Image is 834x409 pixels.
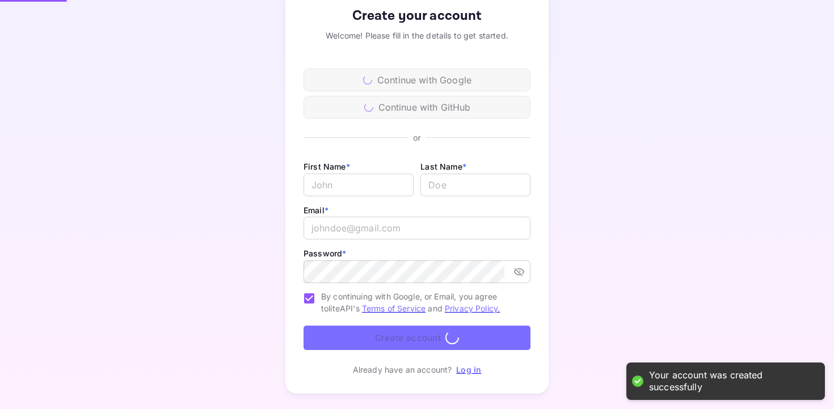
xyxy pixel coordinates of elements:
label: Password [304,248,346,258]
input: John [304,174,414,196]
a: Log in [456,365,481,374]
div: Create your account [304,6,530,26]
label: Last Name [420,162,466,171]
a: Terms of Service [362,303,426,313]
input: johndoe@gmail.com [304,217,530,239]
label: Email [304,205,328,215]
a: Privacy Policy. [445,303,500,313]
button: toggle password visibility [509,262,529,282]
span: By continuing with Google, or Email, you agree to liteAPI's and [321,290,521,314]
p: Already have an account? [353,364,452,376]
label: First Name [304,162,350,171]
div: Continue with GitHub [304,96,530,119]
div: Your account was created successfully [649,369,814,393]
input: Doe [420,174,530,196]
div: Welcome! Please fill in the details to get started. [304,29,530,41]
div: Continue with Google [304,69,530,91]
